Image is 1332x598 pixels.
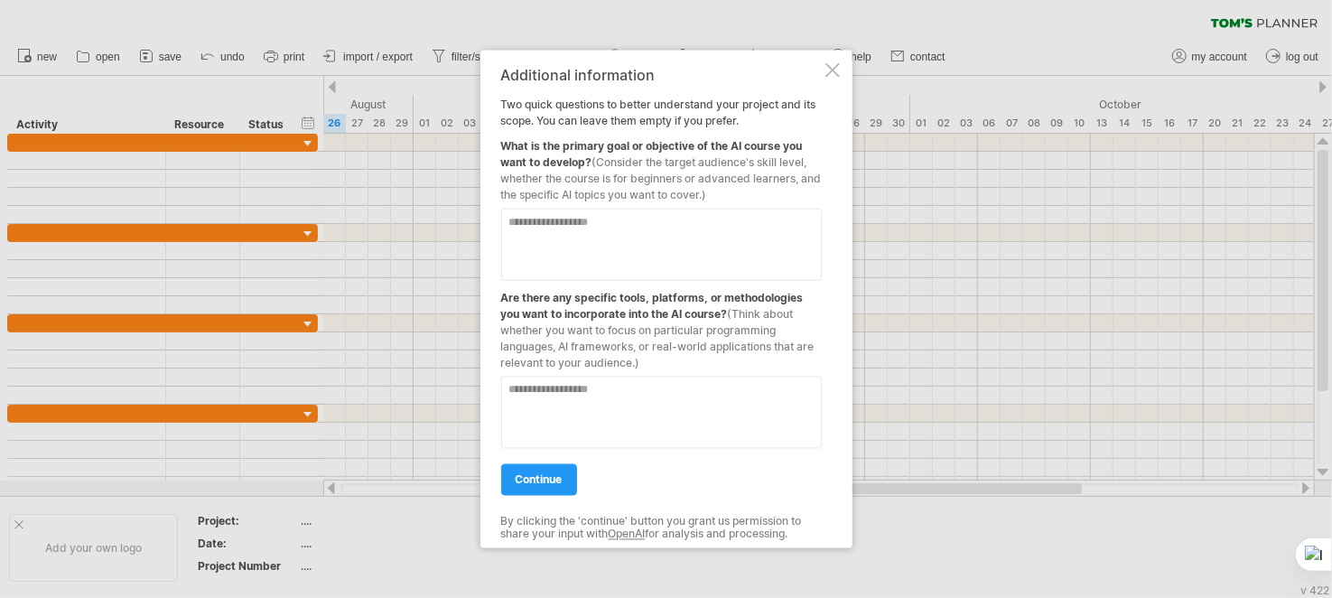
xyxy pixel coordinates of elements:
[501,281,822,371] div: Are there any specific tools, platforms, or methodologies you want to incorporate into the AI cou...
[609,528,646,541] a: OpenAI
[501,464,577,496] a: continue
[501,67,822,83] div: Additional information
[501,155,822,201] span: (Consider the target audience's skill level, whether the course is for beginners or advanced lear...
[501,129,822,203] div: What is the primary goal or objective of the AI course you want to develop?
[501,67,822,532] div: Two quick questions to better understand your project and its scope. You can leave them empty if ...
[516,473,563,487] span: continue
[501,516,822,542] div: By clicking the 'continue' button you grant us permission to share your input with for analysis a...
